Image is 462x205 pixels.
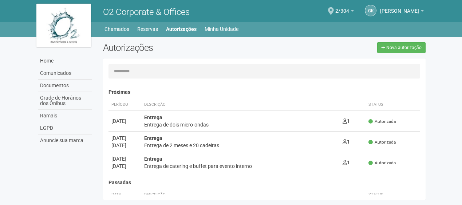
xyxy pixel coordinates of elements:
[38,110,92,122] a: Ramais
[108,189,141,201] th: Data
[368,139,396,145] span: Autorizada
[38,55,92,67] a: Home
[343,160,350,165] span: 1
[343,118,350,124] span: 1
[380,1,419,14] span: Gleice Kelly
[368,160,396,166] span: Autorizada
[335,1,349,14] span: 2/304
[38,134,92,146] a: Anuncie sua marca
[137,24,158,34] a: Reservas
[377,42,426,53] a: Nova autorização
[38,67,92,80] a: Comunicados
[108,180,420,185] h4: Passadas
[103,7,190,17] span: O2 Corporate & Offices
[144,156,162,162] strong: Entrega
[111,155,138,162] div: [DATE]
[38,80,92,92] a: Documentos
[103,42,259,53] h2: Autorizações
[111,134,138,142] div: [DATE]
[111,162,138,170] div: [DATE]
[38,122,92,134] a: LGPD
[111,142,138,149] div: [DATE]
[144,121,337,128] div: Entrega de dois micro-ondas
[205,24,238,34] a: Minha Unidade
[144,114,162,120] strong: Entrega
[365,5,376,16] a: GK
[380,9,424,15] a: [PERSON_NAME]
[36,4,91,47] img: logo.jpg
[368,118,396,125] span: Autorizada
[108,89,420,95] h4: Próximas
[166,24,197,34] a: Autorizações
[386,45,422,50] span: Nova autorização
[141,189,366,201] th: Descrição
[141,99,340,111] th: Descrição
[144,162,337,170] div: Entrega de catering e buffet para evento interno
[335,9,354,15] a: 2/304
[366,99,420,111] th: Status
[111,117,138,125] div: [DATE]
[366,189,420,201] th: Status
[144,135,162,141] strong: Entrega
[38,92,92,110] a: Grade de Horários dos Ônibus
[104,24,129,34] a: Chamados
[343,139,350,145] span: 1
[144,142,337,149] div: Entrega de 2 meses e 20 cadeiras
[108,99,141,111] th: Período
